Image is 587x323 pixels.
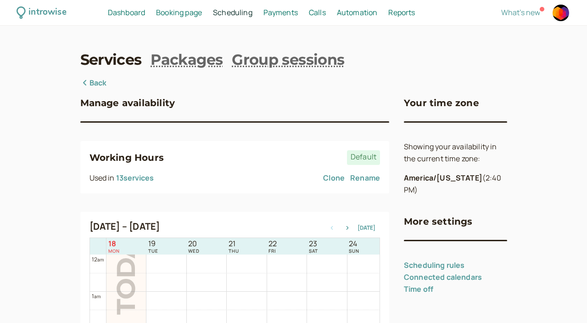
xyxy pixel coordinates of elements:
span: Dashboard [108,7,145,17]
a: Connected calendars [404,272,482,282]
div: 1 [92,292,101,300]
h3: Your time zone [404,96,479,110]
h3: Manage availability [80,96,175,110]
button: 13services [116,174,154,182]
a: August 22, 2025 [267,238,279,255]
a: Account [551,3,570,23]
span: 21 [229,239,239,248]
a: Scheduling rules [404,260,465,270]
button: What's new [501,8,540,17]
a: August 21, 2025 [227,238,241,255]
a: Booking page [156,7,202,19]
span: Payments [263,7,298,17]
a: Rename [350,172,380,184]
a: Time off [404,284,433,294]
span: Default [347,150,380,165]
a: Scheduling [213,7,252,19]
a: Services [80,50,142,70]
a: August 19, 2025 [146,238,160,255]
h3: More settings [404,214,473,229]
p: ( 2:40 PM ) [404,172,507,196]
span: FRI [268,248,277,254]
a: Reports [388,7,415,19]
a: Automation [337,7,378,19]
div: introwise [28,6,66,20]
span: am [94,293,101,300]
span: am [97,256,104,263]
button: [DATE] [358,225,375,231]
span: SUN [349,248,359,254]
span: 24 [349,239,359,248]
a: Clone [323,172,345,184]
h3: Working Hours [89,150,164,165]
span: 22 [268,239,277,248]
span: 20 [188,239,200,248]
span: 19 [148,239,158,248]
a: Group sessions [232,50,344,70]
a: Payments [263,7,298,19]
div: 12 [92,255,104,264]
span: WED [188,248,200,254]
iframe: Chat Widget [541,279,587,323]
span: MON [108,248,120,254]
a: August 18, 2025 [106,238,122,255]
div: Used in [89,172,154,184]
a: Calls [309,7,326,19]
span: THU [229,248,239,254]
a: Back [80,77,107,89]
span: Scheduling [213,7,252,17]
p: Showing your availability in the current time zone: [404,141,507,165]
a: introwise [17,6,67,20]
b: America/[US_STATE] [404,173,482,183]
span: 23 [309,239,318,248]
a: August 24, 2025 [347,238,361,255]
a: Dashboard [108,7,145,19]
span: 18 [108,239,120,248]
a: Packages [151,50,223,70]
span: TUE [148,248,158,254]
a: August 20, 2025 [186,238,201,255]
span: Reports [388,7,415,17]
span: Booking page [156,7,202,17]
span: What's new [501,7,540,17]
h2: [DATE] – [DATE] [89,221,160,232]
span: SAT [309,248,318,254]
span: Automation [337,7,378,17]
span: Calls [309,7,326,17]
a: August 23, 2025 [307,238,320,255]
